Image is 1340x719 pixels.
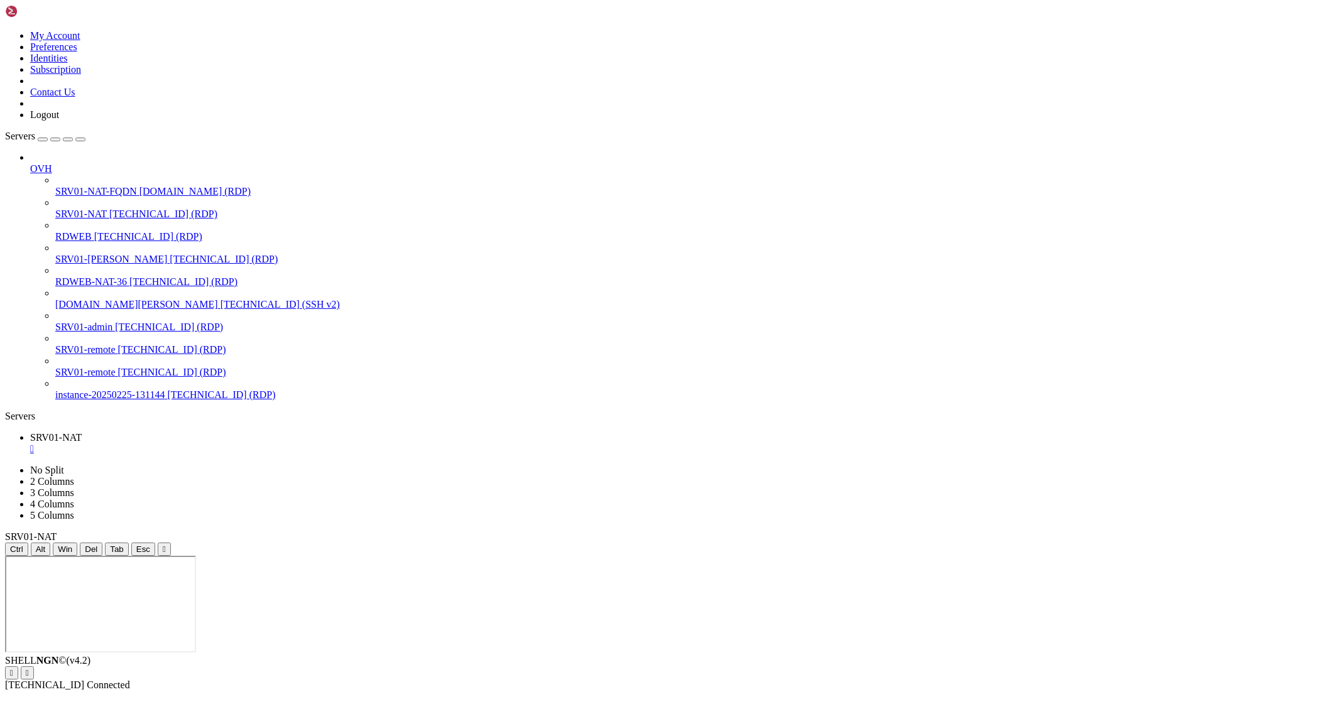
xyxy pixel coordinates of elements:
[55,208,1335,220] a: SRV01-NAT [TECHNICAL_ID] (RDP)
[5,131,85,141] a: Servers
[105,543,129,556] button: Tab
[58,544,72,554] span: Win
[55,333,1335,355] li: SRV01-remote [TECHNICAL_ID] (RDP)
[55,186,137,197] span: SRV01-NAT-FQDN
[55,344,1335,355] a: SRV01-remote [TECHNICAL_ID] (RDP)
[131,543,155,556] button: Esc
[30,109,59,120] a: Logout
[30,432,1335,455] a: SRV01-NAT
[55,389,165,400] span: instance-20250225-131144
[67,655,91,666] span: 4.2.0
[115,322,223,332] span: [TECHNICAL_ID] (RDP)
[26,668,29,678] div: 
[221,299,340,310] span: [TECHNICAL_ID] (SSH v2)
[55,367,116,377] span: SRV01-remote
[55,231,92,242] span: RDWEB
[30,487,74,498] a: 3 Columns
[30,443,1335,455] a: 
[55,242,1335,265] li: SRV01-[PERSON_NAME] [TECHNICAL_ID] (RDP)
[170,254,278,264] span: [TECHNICAL_ID] (RDP)
[55,254,1335,265] a: SRV01-[PERSON_NAME] [TECHNICAL_ID] (RDP)
[5,543,28,556] button: Ctrl
[163,544,166,554] div: 
[118,367,226,377] span: [TECHNICAL_ID] (RDP)
[30,510,74,521] a: 5 Columns
[55,276,1335,288] a: RDWEB-NAT-36 [TECHNICAL_ID] (RDP)
[55,322,1335,333] a: SRV01-admin [TECHNICAL_ID] (RDP)
[10,544,23,554] span: Ctrl
[80,543,102,556] button: Del
[30,41,77,52] a: Preferences
[30,152,1335,401] li: OVH
[55,197,1335,220] li: SRV01-NAT [TECHNICAL_ID] (RDP)
[31,543,51,556] button: Alt
[30,163,52,174] span: OVH
[55,220,1335,242] li: RDWEB [TECHNICAL_ID] (RDP)
[55,231,1335,242] a: RDWEB [TECHNICAL_ID] (RDP)
[30,476,74,487] a: 2 Columns
[5,679,84,690] span: [TECHNICAL_ID]
[85,544,97,554] span: Del
[55,355,1335,378] li: SRV01-remote [TECHNICAL_ID] (RDP)
[55,208,107,219] span: SRV01-NAT
[87,679,129,690] span: Connected
[167,389,275,400] span: [TECHNICAL_ID] (RDP)
[30,30,80,41] a: My Account
[158,543,171,556] button: 
[10,668,13,678] div: 
[30,163,1335,175] a: OVH
[5,411,1335,422] div: Servers
[55,299,218,310] span: [DOMAIN_NAME][PERSON_NAME]
[30,499,74,509] a: 4 Columns
[53,543,77,556] button: Win
[109,208,217,219] span: [TECHNICAL_ID] (RDP)
[36,655,59,666] b: NGN
[55,389,1335,401] a: instance-20250225-131144 [TECHNICAL_ID] (RDP)
[30,87,75,97] a: Contact Us
[55,288,1335,310] li: [DOMAIN_NAME][PERSON_NAME] [TECHNICAL_ID] (SSH v2)
[5,5,77,18] img: Shellngn
[55,276,127,287] span: RDWEB-NAT-36
[55,378,1335,401] li: instance-20250225-131144 [TECHNICAL_ID] (RDP)
[136,544,150,554] span: Esc
[139,186,251,197] span: [DOMAIN_NAME] (RDP)
[55,322,112,332] span: SRV01-admin
[55,310,1335,333] li: SRV01-admin [TECHNICAL_ID] (RDP)
[55,254,167,264] span: SRV01-[PERSON_NAME]
[55,175,1335,197] li: SRV01-NAT-FQDN [DOMAIN_NAME] (RDP)
[55,299,1335,310] a: [DOMAIN_NAME][PERSON_NAME] [TECHNICAL_ID] (SSH v2)
[55,265,1335,288] li: RDWEB-NAT-36 [TECHNICAL_ID] (RDP)
[55,186,1335,197] a: SRV01-NAT-FQDN [DOMAIN_NAME] (RDP)
[36,544,46,554] span: Alt
[30,432,82,443] span: SRV01-NAT
[5,655,90,666] span: SHELL ©
[30,465,64,475] a: No Split
[21,666,34,679] button: 
[55,367,1335,378] a: SRV01-remote [TECHNICAL_ID] (RDP)
[5,666,18,679] button: 
[5,131,35,141] span: Servers
[118,344,226,355] span: [TECHNICAL_ID] (RDP)
[5,531,57,542] span: SRV01-NAT
[129,276,237,287] span: [TECHNICAL_ID] (RDP)
[110,544,124,554] span: Tab
[30,53,68,63] a: Identities
[94,231,202,242] span: [TECHNICAL_ID] (RDP)
[30,64,81,75] a: Subscription
[55,344,116,355] span: SRV01-remote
